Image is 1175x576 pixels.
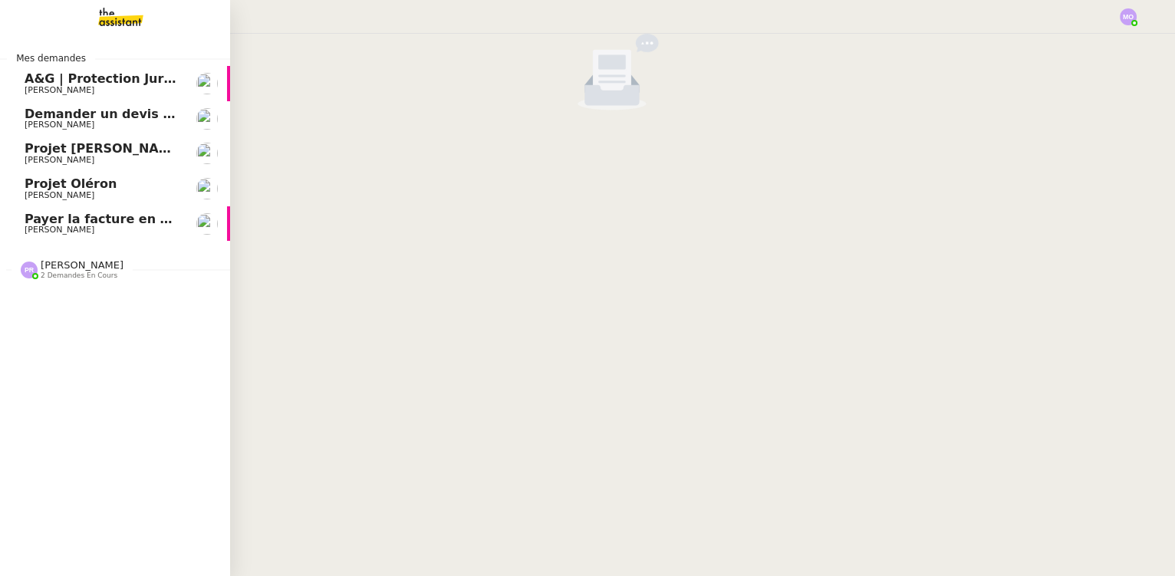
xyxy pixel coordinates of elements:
span: Projet Oléron [25,176,117,191]
img: svg [21,262,38,278]
span: Payer la facture en urgence [25,212,216,226]
span: Mes demandes [7,51,95,66]
span: [PERSON_NAME] [25,190,94,200]
img: users%2F2TyHGbgGwwZcFhdWHiwf3arjzPD2%2Favatar%2F1545394186276.jpeg [196,143,218,164]
span: [PERSON_NAME] [41,259,123,271]
img: users%2FfjlNmCTkLiVoA3HQjY3GA5JXGxb2%2Favatar%2Fstarofservice_97480retdsc0392.png [196,178,218,199]
span: Projet [PERSON_NAME] - [PERSON_NAME] [25,141,312,156]
span: [PERSON_NAME] [25,225,94,235]
span: A&G | Protection Juridique COVEA [25,71,258,86]
span: 2 demandes en cours [41,272,117,280]
img: users%2FfjlNmCTkLiVoA3HQjY3GA5JXGxb2%2Favatar%2Fstarofservice_97480retdsc0392.png [196,73,218,94]
span: [PERSON_NAME] [25,85,94,95]
img: users%2F2TyHGbgGwwZcFhdWHiwf3arjzPD2%2Favatar%2F1545394186276.jpeg [196,108,218,130]
span: [PERSON_NAME] [25,120,94,130]
img: svg [1120,8,1137,25]
span: Demander un devis supplémentaire [25,107,272,121]
span: [PERSON_NAME] [25,155,94,165]
img: users%2FfjlNmCTkLiVoA3HQjY3GA5JXGxb2%2Favatar%2Fstarofservice_97480retdsc0392.png [196,213,218,235]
